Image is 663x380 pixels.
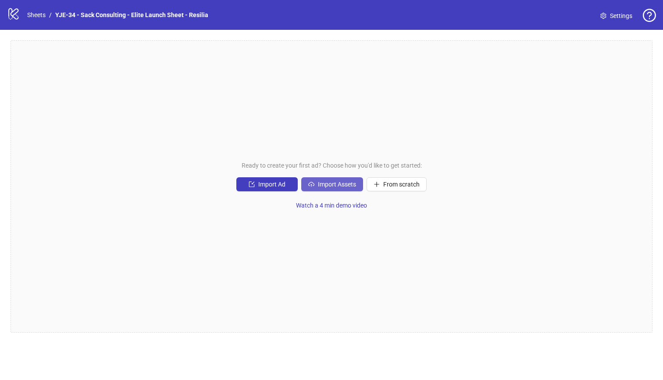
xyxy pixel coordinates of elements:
[236,177,298,191] button: Import Ad
[610,11,632,21] span: Settings
[308,181,314,187] span: cloud-upload
[383,181,420,188] span: From scratch
[242,161,422,170] span: Ready to create your first ad? Choose how you'd like to get started:
[367,177,427,191] button: From scratch
[593,9,639,23] a: Settings
[289,198,374,212] button: Watch a 4 min demo video
[296,202,367,209] span: Watch a 4 min demo video
[643,9,656,22] span: question-circle
[600,13,606,19] span: setting
[53,10,210,20] a: YJE-34 - Sack Consulting - Elite Launch Sheet - Resilia
[258,181,285,188] span: Import Ad
[374,181,380,187] span: plus
[318,181,356,188] span: Import Assets
[25,10,47,20] a: Sheets
[49,10,52,20] li: /
[249,181,255,187] span: import
[301,177,363,191] button: Import Assets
